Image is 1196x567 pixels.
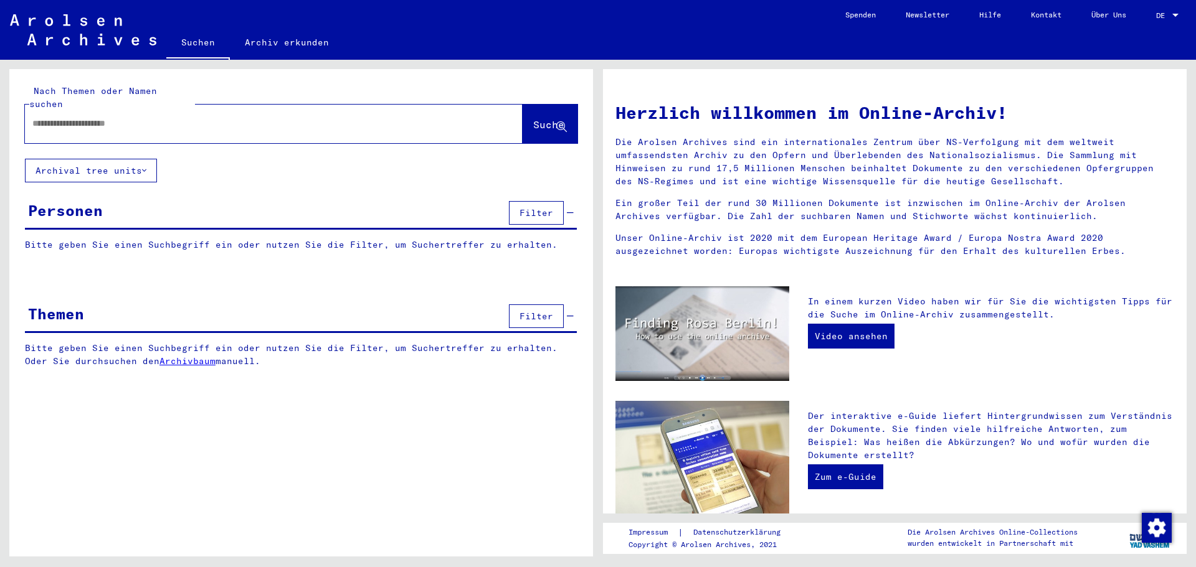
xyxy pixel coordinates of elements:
p: Copyright © Arolsen Archives, 2021 [629,539,795,550]
p: Bitte geben Sie einen Suchbegriff ein oder nutzen Sie die Filter, um Suchertreffer zu erhalten. [25,238,577,251]
h1: Herzlich willkommen im Online-Archiv! [615,100,1174,126]
a: Zum e-Guide [808,464,883,489]
button: Filter [509,304,564,328]
p: Bitte geben Sie einen Suchbegriff ein oder nutzen Sie die Filter, um Suchertreffer zu erhalten. O... [25,342,577,368]
a: Video ansehen [808,324,895,349]
a: Impressum [629,526,678,539]
p: Die Arolsen Archives Online-Collections [908,527,1078,538]
img: yv_logo.png [1127,522,1174,553]
p: Die Arolsen Archives sind ein internationales Zentrum über NS-Verfolgung mit dem weltweit umfasse... [615,136,1174,188]
div: | [629,526,795,539]
a: Archiv erkunden [230,27,344,57]
img: eguide.jpg [615,401,789,517]
span: Filter [520,311,553,322]
button: Suche [523,105,577,143]
span: Filter [520,207,553,218]
div: Themen [28,302,84,325]
p: Ein großer Teil der rund 30 Millionen Dokumente ist inzwischen im Online-Archiv der Arolsen Archi... [615,197,1174,223]
mat-label: Nach Themen oder Namen suchen [29,85,157,110]
span: DE [1156,11,1170,20]
p: In einem kurzen Video haben wir für Sie die wichtigsten Tipps für die Suche im Online-Archiv zusa... [808,295,1174,321]
button: Filter [509,201,564,225]
a: Suchen [166,27,230,60]
span: Suche [533,118,564,131]
p: Unser Online-Archiv ist 2020 mit dem European Heritage Award / Europa Nostra Award 2020 ausgezeic... [615,232,1174,258]
a: Datenschutzerklärung [683,526,795,539]
a: Archivbaum [159,355,216,367]
img: Zustimmung ändern [1142,513,1172,543]
img: Arolsen_neg.svg [10,14,156,45]
p: wurden entwickelt in Partnerschaft mit [908,538,1078,549]
div: Personen [28,199,103,222]
p: Der interaktive e-Guide liefert Hintergrundwissen zum Verständnis der Dokumente. Sie finden viele... [808,410,1174,462]
button: Archival tree units [25,159,157,182]
img: video.jpg [615,286,789,381]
